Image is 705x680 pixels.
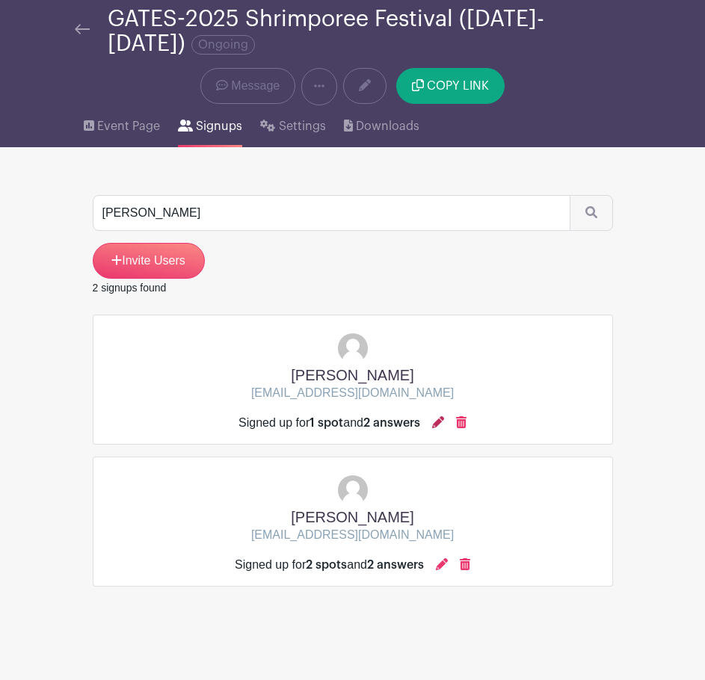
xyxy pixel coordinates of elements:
span: 2 spots [306,559,347,571]
small: 2 signups found [93,282,167,294]
a: Invite Users [93,243,205,279]
a: Event Page [84,105,160,147]
img: default-ce2991bfa6775e67f084385cd625a349d9dcbb7a52a09fb2fda1e96e2d18dcdb.png [338,475,368,505]
p: [EMAIL_ADDRESS][DOMAIN_NAME] [251,526,454,544]
span: Settings [279,117,326,135]
span: Event Page [97,117,160,135]
div: Signed up for and [235,556,424,574]
p: [EMAIL_ADDRESS][DOMAIN_NAME] [251,384,454,402]
span: Downloads [356,117,419,135]
div: GATES-2025 Shrimporee Festival ([DATE]-[DATE]) [108,7,613,56]
a: Downloads [344,105,419,147]
span: Message [231,77,280,95]
a: Signups [178,105,242,147]
div: Signed up for and [238,414,420,432]
span: Ongoing [191,35,255,55]
h5: [PERSON_NAME] [251,508,454,526]
span: 2 answers [367,559,424,571]
a: Message [200,68,295,104]
img: default-ce2991bfa6775e67f084385cd625a349d9dcbb7a52a09fb2fda1e96e2d18dcdb.png [338,333,368,363]
button: COPY LINK [396,68,505,104]
span: COPY LINK [427,80,489,92]
span: Signups [196,117,242,135]
span: 2 answers [363,417,420,429]
span: 1 spot [310,417,343,429]
input: Search Signups [93,195,570,231]
a: Settings [260,105,325,147]
h5: [PERSON_NAME] [251,366,454,384]
img: back-arrow-29a5d9b10d5bd6ae65dc969a981735edf675c4d7a1fe02e03b50dbd4ba3cdb55.svg [75,24,90,34]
